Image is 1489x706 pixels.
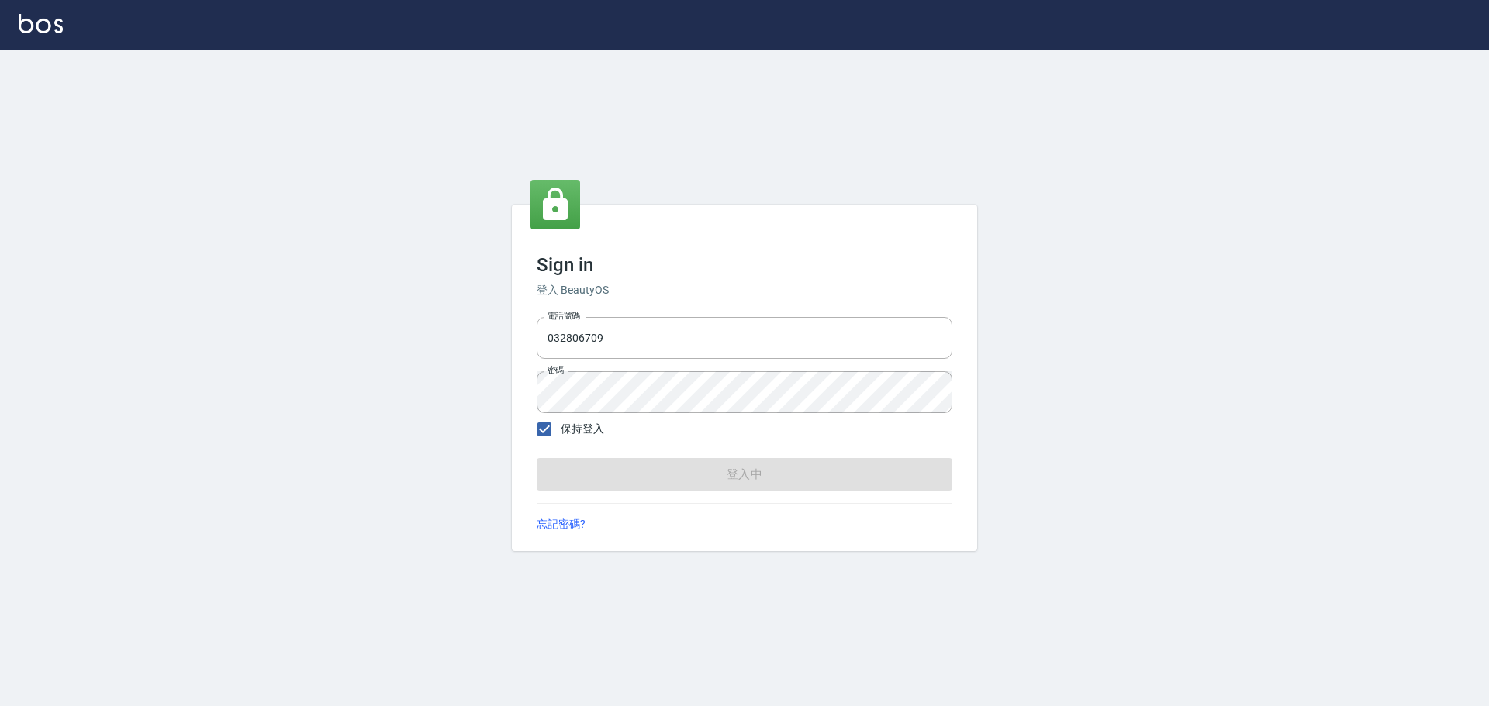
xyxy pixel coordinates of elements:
h3: Sign in [537,254,952,276]
label: 電話號碼 [548,310,580,322]
img: Logo [19,14,63,33]
label: 密碼 [548,364,564,376]
span: 保持登入 [561,421,604,437]
a: 忘記密碼? [537,516,586,532]
h6: 登入 BeautyOS [537,282,952,298]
